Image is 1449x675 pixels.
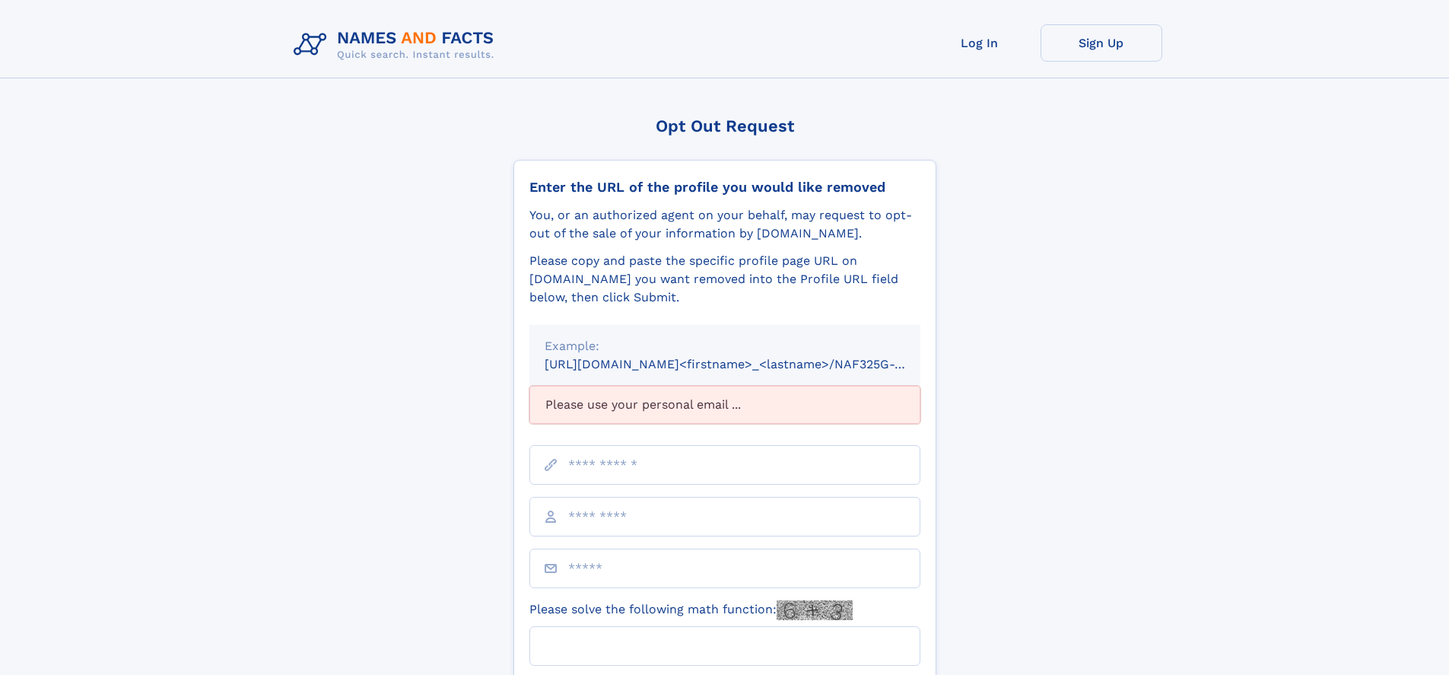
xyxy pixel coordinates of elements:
div: Opt Out Request [513,116,936,135]
div: You, or an authorized agent on your behalf, may request to opt-out of the sale of your informatio... [529,206,920,243]
a: Sign Up [1041,24,1162,62]
label: Please solve the following math function: [529,600,853,620]
a: Log In [919,24,1041,62]
img: Logo Names and Facts [288,24,507,65]
div: Please copy and paste the specific profile page URL on [DOMAIN_NAME] you want removed into the Pr... [529,252,920,307]
div: Enter the URL of the profile you would like removed [529,179,920,196]
div: Example: [545,337,905,355]
small: [URL][DOMAIN_NAME]<firstname>_<lastname>/NAF325G-xxxxxxxx [545,357,949,371]
div: Please use your personal email ... [529,386,920,424]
